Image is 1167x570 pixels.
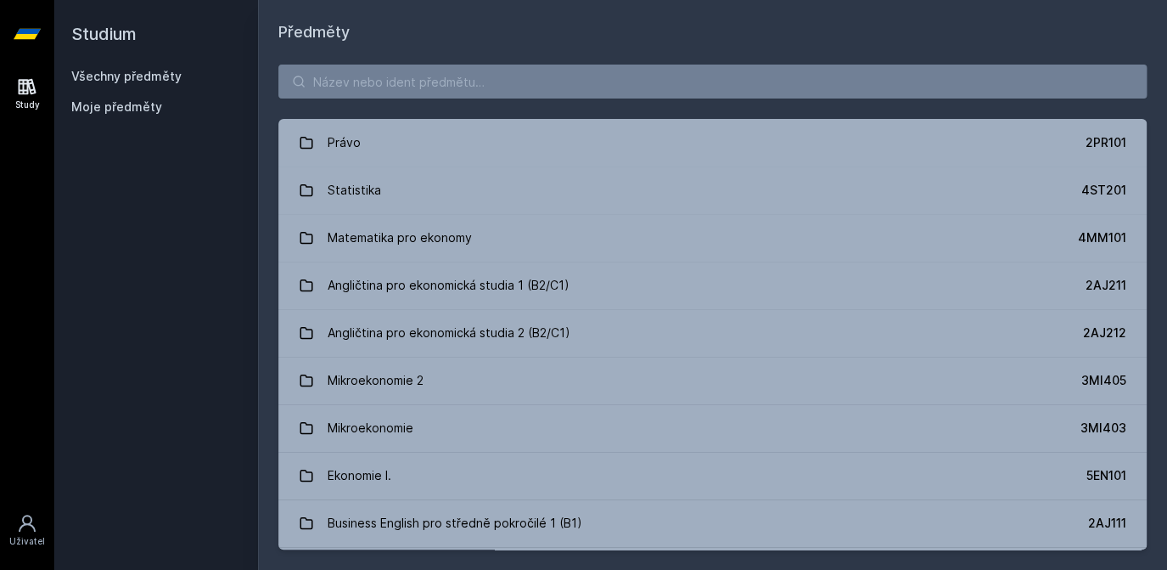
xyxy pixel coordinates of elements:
[1083,325,1126,341] div: 2AJ212
[71,99,162,116] span: Moje předměty
[278,309,1147,357] a: Angličtina pro ekonomická studia 2 (B2/C1) 2AJ212
[278,404,1147,452] a: Mikroekonomie 3MI403
[278,20,1147,44] h1: Předměty
[1086,277,1126,294] div: 2AJ211
[328,506,582,540] div: Business English pro středně pokročilé 1 (B1)
[328,221,472,255] div: Matematika pro ekonomy
[1086,134,1126,151] div: 2PR101
[15,99,40,111] div: Study
[328,316,570,350] div: Angličtina pro ekonomická studia 2 (B2/C1)
[278,166,1147,214] a: Statistika 4ST201
[9,535,45,548] div: Uživatel
[1086,467,1126,484] div: 5EN101
[278,65,1147,99] input: Název nebo ident předmětu…
[328,268,569,302] div: Angličtina pro ekonomická studia 1 (B2/C1)
[278,499,1147,547] a: Business English pro středně pokročilé 1 (B1) 2AJ111
[328,126,361,160] div: Právo
[71,69,182,83] a: Všechny předměty
[328,459,391,493] div: Ekonomie I.
[278,357,1147,404] a: Mikroekonomie 2 3MI405
[278,262,1147,309] a: Angličtina pro ekonomická studia 1 (B2/C1) 2AJ211
[3,505,51,556] a: Uživatel
[328,173,381,207] div: Statistika
[278,452,1147,499] a: Ekonomie I. 5EN101
[1081,372,1126,389] div: 3MI405
[328,364,424,398] div: Mikroekonomie 2
[278,214,1147,262] a: Matematika pro ekonomy 4MM101
[328,411,413,445] div: Mikroekonomie
[1081,182,1126,199] div: 4ST201
[278,119,1147,166] a: Právo 2PR101
[1088,515,1126,532] div: 2AJ111
[1080,420,1126,437] div: 3MI403
[3,68,51,120] a: Study
[1078,229,1126,246] div: 4MM101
